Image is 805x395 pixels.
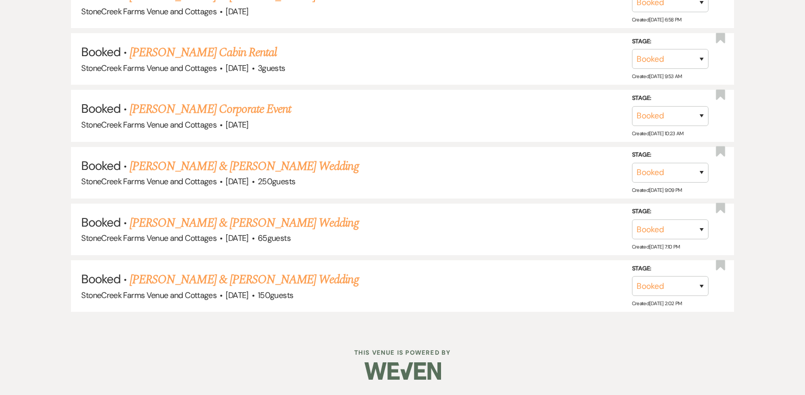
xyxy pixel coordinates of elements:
[81,176,216,187] span: StoneCreek Farms Venue and Cottages
[632,243,680,250] span: Created: [DATE] 7:10 PM
[226,176,248,187] span: [DATE]
[632,16,681,23] span: Created: [DATE] 6:58 PM
[258,290,293,301] span: 150 guests
[81,101,120,116] span: Booked
[81,214,120,230] span: Booked
[258,233,290,243] span: 65 guests
[258,63,285,73] span: 3 guests
[226,6,248,17] span: [DATE]
[130,43,277,62] a: [PERSON_NAME] Cabin Rental
[130,214,358,232] a: [PERSON_NAME] & [PERSON_NAME] Wedding
[632,263,709,275] label: Stage:
[226,63,248,73] span: [DATE]
[130,157,358,176] a: [PERSON_NAME] & [PERSON_NAME] Wedding
[81,63,216,73] span: StoneCreek Farms Venue and Cottages
[632,36,709,47] label: Stage:
[226,233,248,243] span: [DATE]
[258,176,295,187] span: 250 guests
[632,150,709,161] label: Stage:
[81,119,216,130] span: StoneCreek Farms Venue and Cottages
[81,233,216,243] span: StoneCreek Farms Venue and Cottages
[81,158,120,174] span: Booked
[632,187,682,193] span: Created: [DATE] 9:09 PM
[364,353,441,389] img: Weven Logo
[81,6,216,17] span: StoneCreek Farms Venue and Cottages
[130,100,291,118] a: [PERSON_NAME] Corporate Event
[632,73,682,80] span: Created: [DATE] 9:53 AM
[632,206,709,217] label: Stage:
[130,270,358,289] a: [PERSON_NAME] & [PERSON_NAME] Wedding
[226,290,248,301] span: [DATE]
[81,271,120,287] span: Booked
[226,119,248,130] span: [DATE]
[81,290,216,301] span: StoneCreek Farms Venue and Cottages
[632,130,684,137] span: Created: [DATE] 10:23 AM
[632,300,682,307] span: Created: [DATE] 2:02 PM
[81,44,120,60] span: Booked
[632,93,709,104] label: Stage:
